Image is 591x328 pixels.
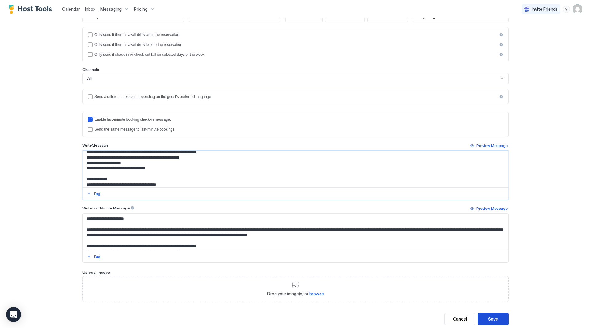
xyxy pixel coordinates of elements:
[488,316,498,322] div: Save
[87,76,92,81] span: All
[88,32,503,37] div: afterReservation
[88,94,503,99] div: languagesEnabled
[573,4,582,14] div: User profile
[86,190,101,197] button: Tag
[94,33,497,37] div: Only send if there is availability after the reservation
[83,214,508,250] textarea: Input Field
[469,205,509,212] button: Preview Message
[94,95,497,99] div: Send a different message depending on the guest's preferred language
[444,313,475,325] button: Cancel
[563,6,570,13] div: menu
[93,254,100,259] div: Tag
[100,6,122,12] span: Messaging
[469,142,509,149] button: Preview Message
[62,6,80,12] a: Calendar
[83,151,508,187] textarea: Input Field
[82,143,108,148] span: Write Message
[82,67,99,72] span: Channels
[88,42,503,47] div: beforeReservation
[93,191,100,196] div: Tag
[82,206,130,210] span: Write Last Minute Message
[94,52,497,57] div: Only send if check-in or check-out fall on selected days of the week
[476,143,508,148] div: Preview Message
[82,270,110,275] span: Upload Images
[94,127,503,132] div: Send the same message to last-minute bookings
[9,5,55,14] a: Host Tools Logo
[94,117,503,122] div: Enable last-minute booking check-in message.
[88,52,503,57] div: isLimited
[134,6,147,12] span: Pricing
[478,313,509,325] button: Save
[94,43,497,47] div: Only send if there is availability before the reservation
[86,253,101,260] button: Tag
[85,6,95,12] a: Inbox
[309,291,324,296] span: browse
[88,127,503,132] div: lastMinuteMessageIsTheSame
[476,206,508,211] div: Preview Message
[267,291,324,297] span: Drag your image(s) or
[532,6,558,12] span: Invite Friends
[88,117,503,122] div: lastMinuteMessageEnabled
[6,307,21,322] div: Open Intercom Messenger
[453,316,467,322] div: Cancel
